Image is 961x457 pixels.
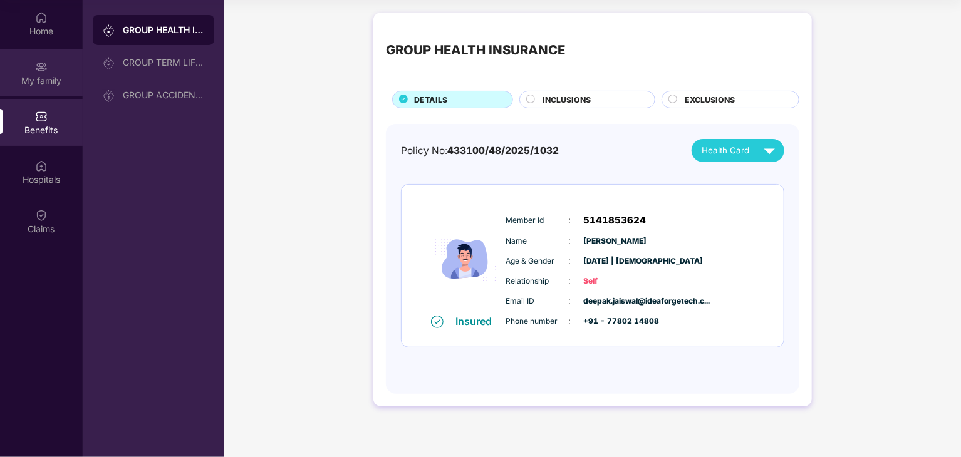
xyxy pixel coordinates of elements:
[506,295,569,307] span: Email ID
[35,110,48,123] img: svg+xml;base64,PHN2ZyBpZD0iQmVuZWZpdHMiIHhtbG5zPSJodHRwOi8vd3d3LnczLm9yZy8yMDAwL3N2ZyIgd2lkdGg9Ij...
[506,275,569,287] span: Relationship
[35,160,48,172] img: svg+xml;base64,PHN2ZyBpZD0iSG9zcGl0YWxzIiB4bWxucz0iaHR0cDovL3d3dy53My5vcmcvMjAwMC9zdmciIHdpZHRoPS...
[35,11,48,24] img: svg+xml;base64,PHN2ZyBpZD0iSG9tZSIgeG1sbnM9Imh0dHA6Ly93d3cudzMub3JnLzIwMDAvc3ZnIiB3aWR0aD0iMjAiIG...
[103,57,115,69] img: svg+xml;base64,PHN2ZyB3aWR0aD0iMjAiIGhlaWdodD0iMjAiIHZpZXdCb3g9IjAgMCAyMCAyMCIgZmlsbD0ibm9uZSIgeG...
[569,234,571,248] span: :
[584,255,647,267] span: [DATE] | [DEMOGRAPHIC_DATA]
[584,213,647,228] span: 5141853624
[428,203,503,314] img: icon
[506,235,569,247] span: Name
[456,315,500,327] div: Insured
[584,295,647,307] span: deepak.jaiswal@ideaforgetech.c...
[103,90,115,102] img: svg+xml;base64,PHN2ZyB3aWR0aD0iMjAiIGhlaWdodD0iMjAiIHZpZXdCb3g9IjAgMCAyMCAyMCIgZmlsbD0ibm9uZSIgeG...
[386,40,565,60] div: GROUP HEALTH INSURANCE
[35,61,48,73] img: svg+xml;base64,PHN2ZyB3aWR0aD0iMjAiIGhlaWdodD0iMjAiIHZpZXdCb3g9IjAgMCAyMCAyMCIgZmlsbD0ibm9uZSIgeG...
[584,275,647,287] span: Self
[584,316,647,327] span: +91 - 77802 14808
[506,215,569,227] span: Member Id
[401,143,559,158] div: Policy No:
[759,140,781,162] img: svg+xml;base64,PHN2ZyB4bWxucz0iaHR0cDovL3d3dy53My5vcmcvMjAwMC9zdmciIHZpZXdCb3g9IjAgMCAyNCAyNCIgd2...
[414,94,447,106] span: DETAILS
[543,94,591,106] span: INCLUSIONS
[123,24,204,36] div: GROUP HEALTH INSURANCE
[569,314,571,328] span: :
[569,294,571,308] span: :
[702,144,749,157] span: Health Card
[569,254,571,268] span: :
[569,274,571,288] span: :
[584,235,647,247] span: [PERSON_NAME]
[692,139,784,162] button: Health Card
[685,94,735,106] span: EXCLUSIONS
[506,316,569,327] span: Phone number
[123,58,204,68] div: GROUP TERM LIFE INSURANCE
[431,316,444,328] img: svg+xml;base64,PHN2ZyB4bWxucz0iaHR0cDovL3d3dy53My5vcmcvMjAwMC9zdmciIHdpZHRoPSIxNiIgaGVpZ2h0PSIxNi...
[35,209,48,222] img: svg+xml;base64,PHN2ZyBpZD0iQ2xhaW0iIHhtbG5zPSJodHRwOi8vd3d3LnczLm9yZy8yMDAwL3N2ZyIgd2lkdGg9IjIwIi...
[506,255,569,267] span: Age & Gender
[103,24,115,37] img: svg+xml;base64,PHN2ZyB3aWR0aD0iMjAiIGhlaWdodD0iMjAiIHZpZXdCb3g9IjAgMCAyMCAyMCIgZmlsbD0ibm9uZSIgeG...
[123,90,204,100] div: GROUP ACCIDENTAL INSURANCE
[447,145,559,157] span: 433100/48/2025/1032
[569,213,571,227] span: :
